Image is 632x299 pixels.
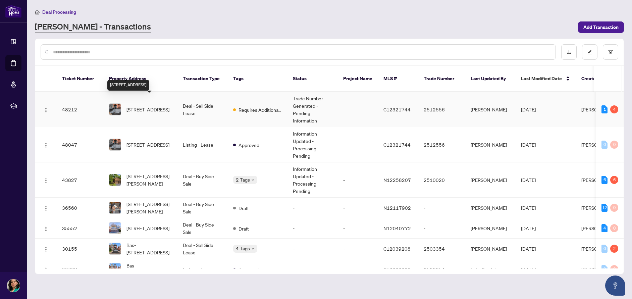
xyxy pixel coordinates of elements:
button: Add Transaction [578,21,624,33]
td: 2512556 [418,92,465,127]
td: - [338,92,378,127]
div: 0 [610,265,618,273]
img: thumbnail-img [109,222,121,234]
div: 1 [601,105,608,113]
span: [DATE] [521,225,536,231]
button: download [561,44,577,60]
button: filter [603,44,618,60]
td: Deal - Buy Side Sale [177,218,228,239]
span: [PERSON_NAME] [581,266,618,272]
td: - [418,198,465,218]
td: - [338,127,378,162]
span: [STREET_ADDRESS][PERSON_NAME] [126,200,172,215]
span: Last Modified Date [521,75,562,82]
span: [DATE] [521,177,536,183]
span: [PERSON_NAME] [581,142,618,148]
td: [PERSON_NAME] [465,239,516,259]
span: Draft [239,204,249,212]
td: - [287,259,338,280]
td: 2503354 [418,259,465,280]
img: thumbnail-img [109,104,121,115]
button: Logo [41,175,51,185]
img: thumbnail-img [109,243,121,254]
img: Logo [43,226,49,232]
span: Bas-[STREET_ADDRESS] [126,262,172,277]
span: edit [587,50,592,54]
span: download [567,50,571,54]
img: thumbnail-img [109,202,121,213]
div: [STREET_ADDRESS] [107,80,149,91]
button: Open asap [605,276,625,296]
img: Logo [43,247,49,252]
td: 48212 [57,92,104,127]
div: 0 [610,204,618,212]
span: [STREET_ADDRESS] [126,141,169,148]
th: Tags [228,66,287,92]
span: Draft [239,225,249,232]
td: - [287,239,338,259]
span: 4 Tags [236,245,250,252]
td: - [338,259,378,280]
span: C12039208 [383,266,411,272]
span: Bas-[STREET_ADDRESS] [126,241,172,256]
td: Deal - Sell Side Lease [177,92,228,127]
th: Created By [576,66,616,92]
span: C12039208 [383,246,411,252]
span: [DATE] [521,205,536,211]
span: filter [608,50,613,54]
th: Property Address [104,66,177,92]
img: Logo [43,206,49,211]
td: - [287,218,338,239]
div: 0 [610,141,618,149]
th: Trade Number [418,66,465,92]
td: - [418,218,465,239]
div: 4 [610,105,618,113]
img: thumbnail-img [109,263,121,275]
span: Requires Additional Docs [239,106,282,113]
span: Add Transaction [583,22,619,33]
span: [DATE] [521,246,536,252]
div: 0 [601,265,608,273]
img: Profile Icon [7,279,20,292]
td: Information Updated - Processing Pending [287,162,338,198]
span: home [35,10,40,14]
span: [PERSON_NAME] [581,177,618,183]
div: 12 [601,204,608,212]
img: Logo [43,107,49,113]
td: [PERSON_NAME] [465,198,516,218]
img: Logo [43,267,49,272]
span: Deal Processing [42,9,76,15]
td: - [338,218,378,239]
td: Trade Number Generated - Pending Information [287,92,338,127]
td: [PERSON_NAME] [465,162,516,198]
div: 0 [601,141,608,149]
th: Last Updated By [465,66,516,92]
th: Transaction Type [177,66,228,92]
span: [STREET_ADDRESS] [126,106,169,113]
img: thumbnail-img [109,139,121,150]
span: [DATE] [521,142,536,148]
span: N12258207 [383,177,411,183]
button: Logo [41,202,51,213]
div: 6 [601,176,608,184]
div: 0 [610,224,618,232]
img: Logo [43,143,49,148]
td: - [287,198,338,218]
td: 28687 [57,259,104,280]
span: 2 Tags [236,176,250,184]
span: [STREET_ADDRESS] [126,225,169,232]
img: logo [5,5,21,17]
span: [PERSON_NAME] [581,225,618,231]
td: 30155 [57,239,104,259]
td: - [338,198,378,218]
td: [PERSON_NAME] [465,127,516,162]
th: Status [287,66,338,92]
img: Logo [43,178,49,183]
td: [PERSON_NAME] [465,218,516,239]
span: [PERSON_NAME] [581,205,618,211]
td: Latai Seadat [465,259,516,280]
span: Approved [239,266,259,273]
td: 2510020 [418,162,465,198]
button: edit [582,44,597,60]
a: [PERSON_NAME] - Transactions [35,21,151,33]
